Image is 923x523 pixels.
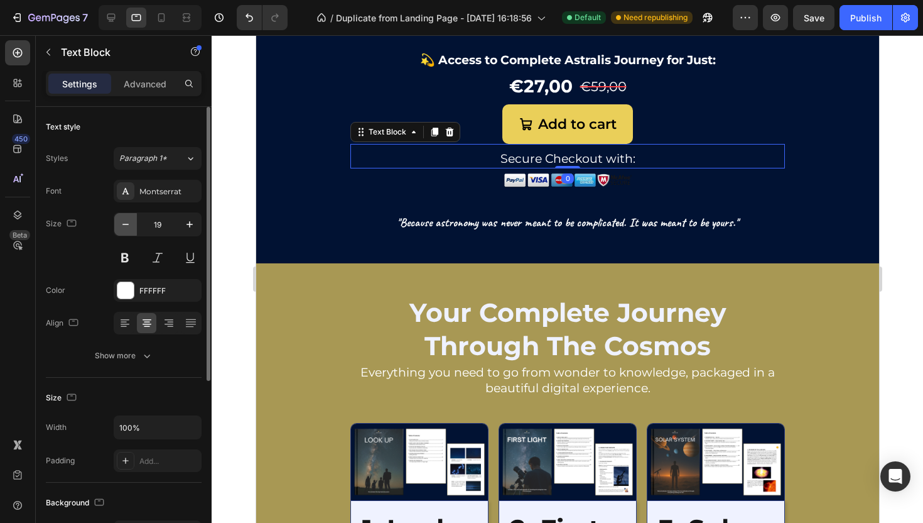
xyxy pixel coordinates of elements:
iframe: Design area [256,35,879,523]
img: gempages_581066651374453673-4246407a-e175-4126-a7ea-042ba139bf42.png [391,388,529,466]
div: Styles [46,153,68,164]
div: Open Intercom Messenger [880,461,910,492]
img: gempages_581066651374453673-6b3d1058-505d-4282-a539-1e2dba22225a.png [242,388,381,466]
div: Padding [46,455,75,466]
div: Size [46,216,79,233]
p: Text Block [61,45,168,60]
span: Default [575,12,601,23]
div: €59,00 [323,38,372,65]
div: 0 [305,138,318,148]
p: Advanced [124,77,166,91]
div: 450 [12,134,30,144]
div: Add... [139,456,198,467]
input: Auto [114,416,201,439]
div: Color [46,285,65,296]
button: Show more [46,344,202,367]
div: Align [46,315,81,332]
div: Publish [850,11,882,25]
strong: "Because astronomy was never meant to be complicated. It was meant to be yours." [141,180,482,195]
button: Save [793,5,834,30]
button: Publish [839,5,892,30]
div: Width [46,422,67,433]
img: gempages_581066651374453673-90231d07-7fd7-401a-9c98-c32680bac973.png [94,388,232,466]
div: Add to cart [282,77,360,102]
p: 7 [82,10,88,25]
button: Paragraph 1* [114,147,202,170]
div: Size [46,390,79,407]
button: 7 [5,5,94,30]
p: Secure Checkout with: [95,116,527,132]
div: Undo/Redo [237,5,288,30]
h2: your complete journey through the cosmos [94,260,529,329]
div: Background [46,495,107,512]
div: Beta [9,230,30,240]
button: Add to cart [246,69,377,109]
p: Everything you need to go from wonder to knowledge, packaged in a beautiful digital experience. [95,330,527,361]
div: Font [46,185,62,197]
div: Montserrat [139,186,198,197]
div: Text style [46,121,80,133]
div: FFFFFF [139,285,198,297]
div: Text Block [110,91,153,102]
p: Settings [62,77,97,91]
span: Save [804,13,824,23]
div: Show more [95,350,153,362]
span: Duplicate from Landing Page - [DATE] 16:18:56 [336,11,532,25]
img: gempages_581066651374453673-4ef7b4db-12f0-4db5-b396-63822579b1d2.png [246,136,377,153]
span: / [330,11,333,25]
span: Paragraph 1* [119,153,167,164]
span: Need republishing [623,12,688,23]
